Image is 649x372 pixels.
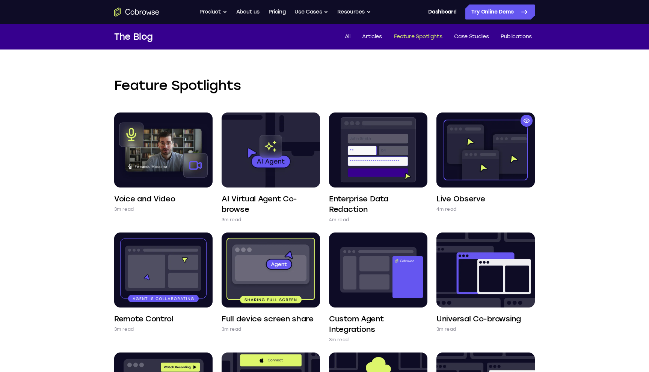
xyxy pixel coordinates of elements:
a: Try Online Demo [465,4,535,19]
a: Articles [359,31,385,43]
a: Enterprise Data Redaction 4m read [329,112,427,223]
button: Resources [337,4,371,19]
button: Product [199,4,227,19]
p: 3m read [329,336,349,343]
img: Universal Co-browsing [436,232,535,307]
img: Enterprise Data Redaction [329,112,427,187]
a: Live Observe 4m read [436,112,535,213]
h4: Full device screen share [222,313,314,324]
a: Go to the home page [114,7,159,16]
img: Remote Control [114,232,213,307]
img: Custom Agent Integrations [329,232,427,307]
h4: Custom Agent Integrations [329,313,427,334]
a: All [342,31,353,43]
a: Dashboard [428,4,456,19]
p: 4m read [329,216,349,223]
a: Voice and Video 3m read [114,112,213,213]
p: 3m read [222,325,241,333]
a: Case Studies [451,31,492,43]
h4: Remote Control [114,313,174,324]
h4: Enterprise Data Redaction [329,193,427,214]
a: Pricing [269,4,286,19]
h4: AI Virtual Agent Co-browse [222,193,320,214]
h4: Live Observe [436,193,485,204]
a: About us [236,4,260,19]
a: Feature Spotlights [391,31,445,43]
img: Voice and Video [114,112,213,187]
h1: The Blog [114,30,153,43]
img: Live Observe [436,112,535,187]
a: Custom Agent Integrations 3m read [329,232,427,343]
a: Remote Control 3m read [114,232,213,333]
p: 3m read [114,205,134,213]
img: AI Virtual Agent Co-browse [222,112,320,187]
a: AI Virtual Agent Co-browse 3m read [222,112,320,223]
a: Publications [498,31,535,43]
h2: Feature Spotlights [114,76,535,94]
button: Use Cases [294,4,328,19]
p: 3m read [222,216,241,223]
h4: Universal Co-browsing [436,313,521,324]
p: 3m read [436,325,456,333]
a: Full device screen share 3m read [222,232,320,333]
a: Universal Co-browsing 3m read [436,232,535,333]
h4: Voice and Video [114,193,175,204]
img: Full device screen share [222,232,320,307]
p: 3m read [114,325,134,333]
p: 4m read [436,205,456,213]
